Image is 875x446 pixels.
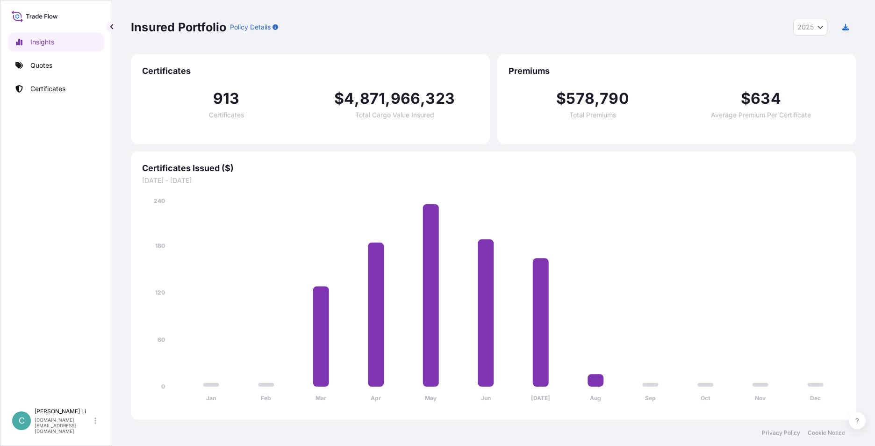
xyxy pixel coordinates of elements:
[230,22,271,32] p: Policy Details
[35,417,93,434] p: [DOMAIN_NAME][EMAIL_ADDRESS][DOMAIN_NAME]
[425,91,455,106] span: 323
[481,395,491,402] tspan: Jun
[701,395,710,402] tspan: Oct
[261,395,271,402] tspan: Feb
[793,19,827,36] button: Year Selector
[385,91,390,106] span: ,
[354,91,359,106] span: ,
[556,91,566,106] span: $
[131,20,226,35] p: Insured Portfolio
[566,91,595,106] span: 578
[344,91,354,106] span: 4
[8,33,104,51] a: Insights
[158,336,165,343] tspan: 60
[8,79,104,98] a: Certificates
[316,395,326,402] tspan: Mar
[155,289,165,296] tspan: 120
[810,395,821,402] tspan: Dec
[8,56,104,75] a: Quotes
[590,395,601,402] tspan: Aug
[797,22,814,32] span: 2025
[19,416,25,425] span: C
[142,163,845,174] span: Certificates Issued ($)
[30,84,65,94] p: Certificates
[391,91,421,106] span: 966
[334,91,344,106] span: $
[420,91,425,106] span: ,
[142,176,845,185] span: [DATE] - [DATE]
[762,429,800,437] a: Privacy Policy
[155,242,165,249] tspan: 180
[595,91,600,106] span: ,
[600,91,629,106] span: 790
[645,395,656,402] tspan: Sep
[711,112,811,118] span: Average Premium Per Certificate
[808,429,845,437] a: Cookie Notice
[209,112,244,118] span: Certificates
[35,408,93,415] p: [PERSON_NAME] Li
[161,383,165,390] tspan: 0
[569,112,616,118] span: Total Premiums
[142,65,479,77] span: Certificates
[741,91,751,106] span: $
[371,395,381,402] tspan: Apr
[355,112,434,118] span: Total Cargo Value Insured
[531,395,550,402] tspan: [DATE]
[360,91,386,106] span: 871
[213,91,240,106] span: 913
[425,395,437,402] tspan: May
[755,395,766,402] tspan: Nov
[30,61,52,70] p: Quotes
[30,37,54,47] p: Insights
[509,65,845,77] span: Premiums
[154,197,165,204] tspan: 240
[206,395,216,402] tspan: Jan
[751,91,781,106] span: 634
